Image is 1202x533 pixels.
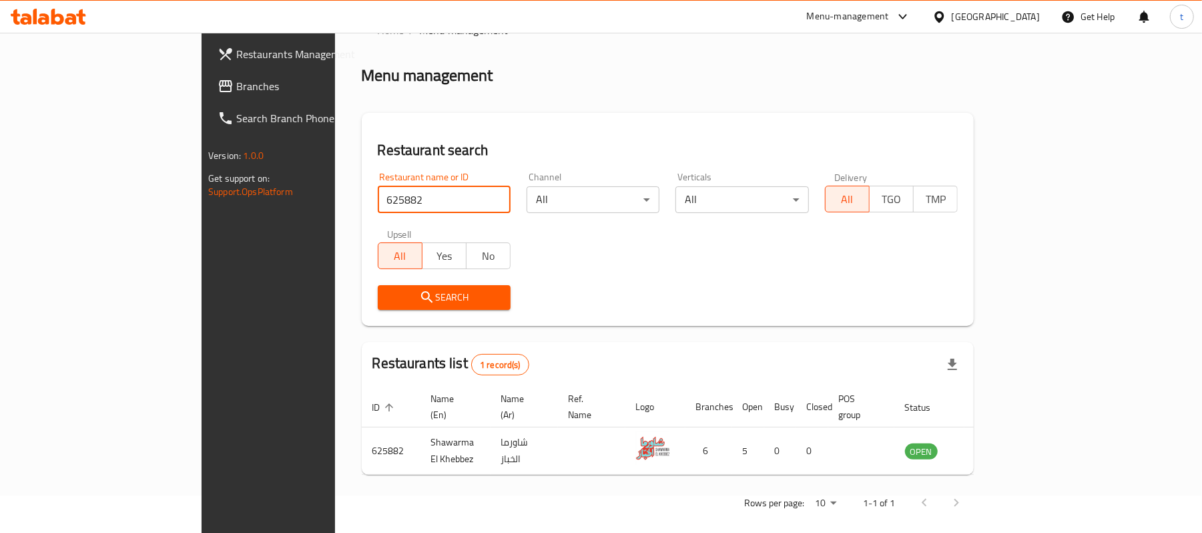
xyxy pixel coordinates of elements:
[387,229,412,238] label: Upsell
[466,242,511,269] button: No
[732,427,764,475] td: 5
[420,427,491,475] td: Shawarma El Khebbez
[863,495,895,512] p: 1-1 of 1
[372,353,529,375] h2: Restaurants list
[378,140,958,160] h2: Restaurant search
[764,387,796,427] th: Busy
[236,46,392,62] span: Restaurants Management
[810,494,842,514] div: Rows per page:
[207,70,402,102] a: Branches
[839,391,878,423] span: POS group
[905,444,938,460] span: OPEN
[378,285,511,310] button: Search
[491,427,558,475] td: شاورما الخباز
[869,186,914,212] button: TGO
[764,427,796,475] td: 0
[936,349,968,381] div: Export file
[431,391,475,423] span: Name (En)
[362,387,1010,475] table: enhanced table
[952,9,1040,24] div: [GEOGRAPHIC_DATA]
[527,186,659,213] div: All
[919,190,952,209] span: TMP
[675,186,808,213] div: All
[208,147,241,164] span: Version:
[905,399,948,415] span: Status
[732,387,764,427] th: Open
[208,170,270,187] span: Get support on:
[685,387,732,427] th: Branches
[964,387,1010,427] th: Action
[471,354,529,375] div: Total records count
[422,242,467,269] button: Yes
[236,78,392,94] span: Branches
[384,246,417,266] span: All
[796,427,828,475] td: 0
[410,22,414,38] li: /
[378,242,422,269] button: All
[905,443,938,460] div: OPEN
[207,38,402,70] a: Restaurants Management
[685,427,732,475] td: 6
[569,391,609,423] span: Ref. Name
[825,186,870,212] button: All
[636,431,669,465] img: Shawarma El Khebbez
[744,495,804,512] p: Rows per page:
[875,190,908,209] span: TGO
[1180,9,1183,24] span: t
[428,246,461,266] span: Yes
[472,359,529,371] span: 1 record(s)
[472,246,505,266] span: No
[834,172,868,182] label: Delivery
[207,102,402,134] a: Search Branch Phone
[372,399,398,415] span: ID
[807,9,889,25] div: Menu-management
[362,65,493,86] h2: Menu management
[208,183,293,200] a: Support.OpsPlatform
[388,289,500,306] span: Search
[831,190,864,209] span: All
[236,110,392,126] span: Search Branch Phone
[625,387,685,427] th: Logo
[378,186,511,213] input: Search for restaurant name or ID..
[420,22,509,38] span: Menu management
[913,186,958,212] button: TMP
[243,147,264,164] span: 1.0.0
[796,387,828,427] th: Closed
[501,391,542,423] span: Name (Ar)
